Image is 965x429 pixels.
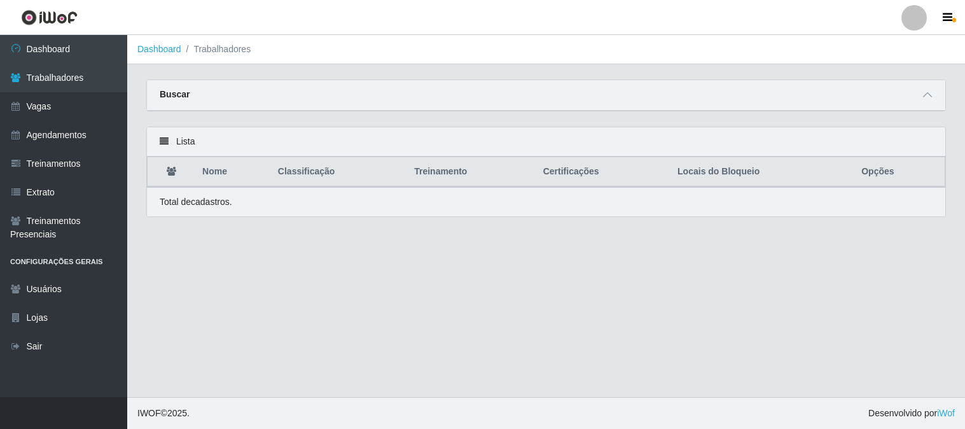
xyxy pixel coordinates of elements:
[195,157,270,187] th: Nome
[536,157,670,187] th: Certificações
[137,44,181,54] a: Dashboard
[868,407,955,420] span: Desenvolvido por
[160,195,232,209] p: Total de cadastros.
[147,127,945,157] div: Lista
[854,157,945,187] th: Opções
[406,157,536,187] th: Treinamento
[670,157,854,187] th: Locais do Bloqueio
[270,157,406,187] th: Classificação
[181,43,251,56] li: Trabalhadores
[137,408,161,418] span: IWOF
[127,35,965,64] nav: breadcrumb
[137,407,190,420] span: © 2025 .
[21,10,78,25] img: CoreUI Logo
[937,408,955,418] a: iWof
[160,89,190,99] strong: Buscar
